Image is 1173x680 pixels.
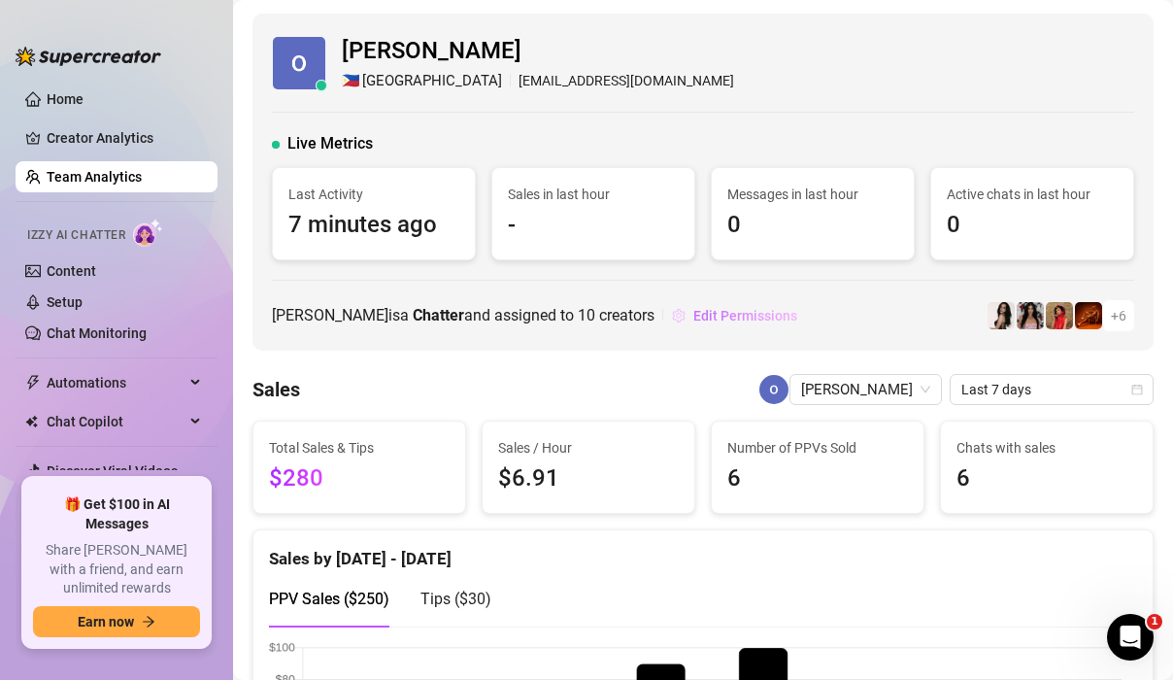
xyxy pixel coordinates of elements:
img: vipchocolate [1075,302,1102,329]
span: Earn now [78,614,134,629]
img: Chat Copilot [25,415,38,428]
span: 6 [956,460,1137,497]
span: Sales / Hour [498,437,679,459]
img: Krisha [759,375,788,404]
span: Chats with sales [956,437,1137,459]
a: Home [47,91,84,107]
span: calendar [1131,384,1143,395]
span: arrow-right [142,615,155,629]
span: - [508,207,679,244]
span: [PERSON_NAME] is a and assigned to creators [272,303,654,327]
img: empress.venus [1017,302,1044,329]
img: bellatendresse [1046,302,1073,329]
span: setting [672,309,686,323]
a: Chat Monitoring [47,325,147,341]
span: Number of PPVs Sold [727,437,908,459]
span: 0 [947,207,1118,244]
span: [GEOGRAPHIC_DATA] [362,70,502,93]
span: $280 [269,460,450,497]
a: Creator Analytics [47,122,202,153]
span: $6.91 [498,460,679,497]
span: thunderbolt [25,375,41,391]
span: + 6 [1111,305,1126,326]
span: Last Activity [288,184,459,205]
span: Total Sales & Tips [269,437,450,459]
span: 6 [727,460,908,497]
span: Live Metrics [287,132,373,155]
span: Krisha [801,375,930,404]
button: Edit Permissions [671,300,798,331]
img: ChloeLove [988,302,1015,329]
span: Tips ( $30 ) [420,590,491,608]
span: [PERSON_NAME] [342,33,734,70]
span: Sales in last hour [508,184,679,205]
span: 🇵🇭 [342,70,360,93]
img: logo-BBDzfeDw.svg [16,47,161,66]
span: Share [PERSON_NAME] with a friend, and earn unlimited rewards [33,541,200,598]
span: 7 minutes ago [288,207,459,244]
h4: Sales [252,376,300,403]
a: Discover Viral Videos [47,463,178,479]
span: 10 [578,306,595,324]
span: 1 [1147,614,1162,629]
span: Messages in last hour [727,184,898,205]
b: Chatter [413,306,464,324]
a: Setup [47,294,83,310]
span: Last 7 days [961,375,1142,404]
span: PPV Sales ( $250 ) [269,590,389,608]
img: Krisha [273,37,325,89]
span: Chat Copilot [47,406,184,437]
span: Izzy AI Chatter [27,226,125,245]
a: Content [47,263,96,279]
span: Active chats in last hour [947,184,1118,205]
span: Edit Permissions [693,308,797,323]
span: 🎁 Get $100 in AI Messages [33,495,200,533]
iframe: Intercom live chat [1107,614,1154,661]
span: Automations [47,367,184,398]
a: Team Analytics [47,169,142,185]
button: Earn nowarrow-right [33,606,200,637]
div: [EMAIL_ADDRESS][DOMAIN_NAME] [342,70,734,93]
span: 0 [727,207,898,244]
div: Sales by [DATE] - [DATE] [269,530,1137,572]
img: AI Chatter [133,219,163,247]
